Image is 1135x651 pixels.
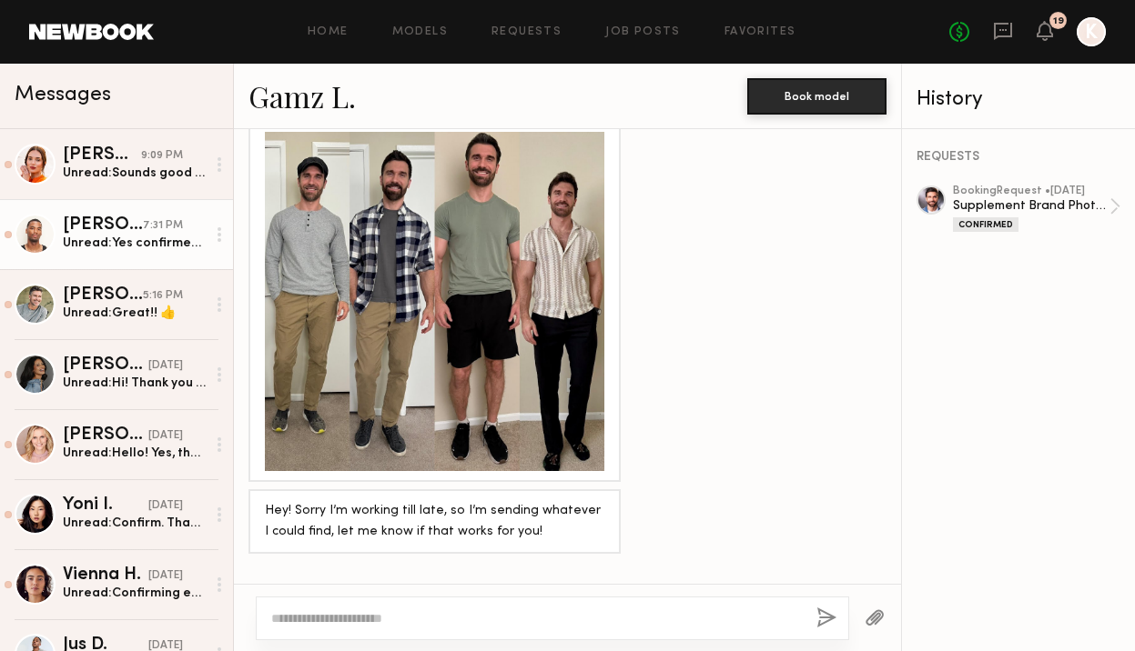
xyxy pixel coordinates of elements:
div: [DATE] [148,497,183,515]
div: Unread: Hi! Thank you for reaching out! I am currently available on the 22nd only. I have been bo... [63,375,206,392]
div: [PERSON_NAME] [63,146,141,165]
span: Messages [15,85,111,105]
a: Requests [491,26,562,38]
a: Gamz L. [248,76,356,115]
div: Vienna H. [63,566,148,585]
div: 9:09 PM [141,147,183,165]
div: [DATE] [148,427,183,445]
div: Unread: Great!! 👍 [63,305,206,322]
div: Unread: Confirming everything mentioned. Thanks for the information! [63,585,206,602]
div: [PERSON_NAME] [63,426,148,445]
a: Job Posts [605,26,681,38]
div: Unread: Confirm. Thank you! [63,515,206,532]
div: 7:31 PM [143,217,183,235]
a: Models [392,26,448,38]
div: booking Request • [DATE] [953,185,1110,197]
div: 19 [1053,16,1064,26]
div: [PERSON_NAME] [63,356,148,375]
div: Confirmed [953,217,1018,232]
button: Book model [747,78,887,115]
div: History [917,89,1120,110]
div: [DATE] [148,357,183,375]
a: K [1077,17,1106,46]
div: Unread: Hello! Yes, that all sounds great. Confirming details. Thank you so much! [PERSON_NAME] [63,445,206,462]
a: Book model [747,87,887,103]
div: Yoni I. [63,496,148,515]
div: [DATE] [148,567,183,585]
div: REQUESTS [917,151,1120,164]
a: bookingRequest •[DATE]Supplement Brand Photoshoot - [GEOGRAPHIC_DATA]Confirmed [953,185,1120,232]
a: Home [308,26,349,38]
div: Unread: Sounds good thank you! [63,165,206,182]
div: 5:16 PM [143,287,183,305]
div: Unread: Yes confirmed! Thank you. [63,235,206,252]
a: Favorites [725,26,796,38]
div: Hey! Sorry I’m working till late, so I’m sending whatever I could find, let me know if that works... [265,501,604,543]
div: [PERSON_NAME] [63,216,143,235]
div: [PERSON_NAME] [63,286,143,305]
div: Supplement Brand Photoshoot - [GEOGRAPHIC_DATA] [953,197,1110,215]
